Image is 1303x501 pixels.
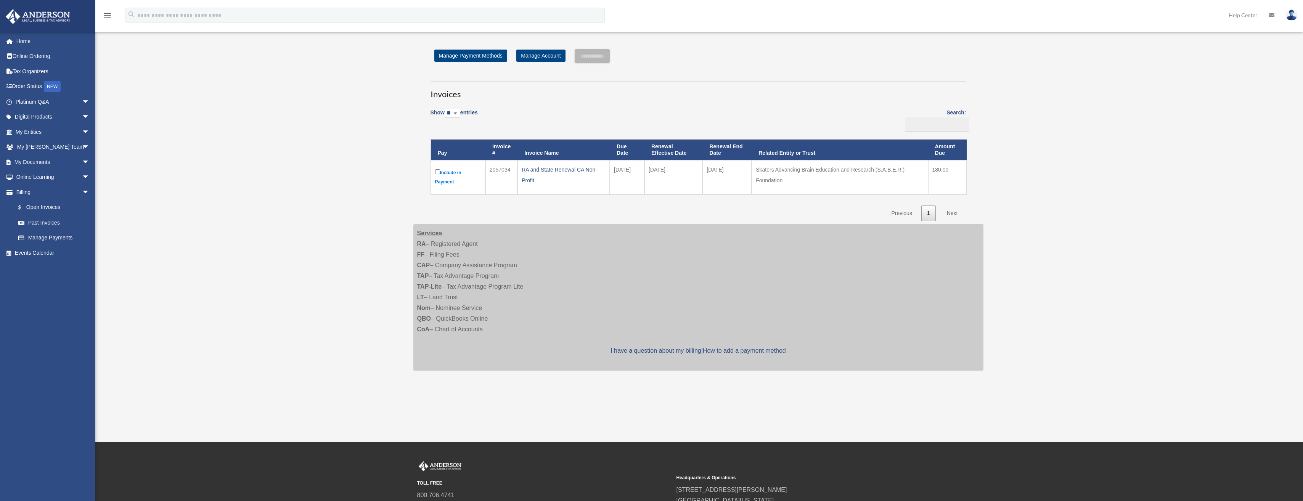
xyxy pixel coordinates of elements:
span: arrow_drop_down [82,109,97,125]
input: Include in Payment [435,169,440,174]
div: RA and State Renewal CA Non-Profit [522,164,606,186]
th: Invoice Name: activate to sort column ascending [517,140,610,160]
a: Events Calendar [5,245,101,260]
a: Manage Payments [11,230,97,246]
span: arrow_drop_down [82,154,97,170]
span: arrow_drop_down [82,170,97,185]
th: Pay: activate to sort column descending [431,140,485,160]
h3: Invoices [431,81,966,100]
img: Anderson Advisors Platinum Portal [3,9,72,24]
strong: TAP [417,273,429,279]
small: TOLL FREE [417,479,671,487]
span: arrow_drop_down [82,94,97,110]
a: 800.706.4741 [417,492,455,498]
th: Invoice #: activate to sort column ascending [485,140,517,160]
a: Digital Productsarrow_drop_down [5,109,101,125]
input: Search: [905,117,969,132]
a: [STREET_ADDRESS][PERSON_NAME] [676,487,787,493]
span: arrow_drop_down [82,140,97,155]
strong: LT [417,294,424,300]
a: Billingarrow_drop_down [5,185,97,200]
a: Next [941,206,964,221]
div: – Registered Agent – Filing Fees – Company Assistance Program – Tax Advantage Program – Tax Advan... [413,224,983,371]
a: Manage Payment Methods [434,50,507,62]
label: Show entries [431,108,478,125]
a: Order StatusNEW [5,79,101,95]
a: Platinum Q&Aarrow_drop_down [5,94,101,109]
strong: RA [417,241,426,247]
a: My Documentsarrow_drop_down [5,154,101,170]
img: Anderson Advisors Platinum Portal [417,461,463,471]
td: Skaters Advancing Brain Education and Research (S.A.B.E.R.) Foundation [752,160,928,194]
td: 2057034 [485,160,517,194]
strong: Services [417,230,442,236]
th: Related Entity or Trust: activate to sort column ascending [752,140,928,160]
strong: TAP-Lite [417,283,442,290]
a: Home [5,34,101,49]
span: $ [22,203,26,212]
strong: CoA [417,326,430,332]
a: Past Invoices [11,215,97,230]
a: I have a question about my billing [611,347,701,354]
small: Headquarters & Operations [676,474,930,482]
td: [DATE] [702,160,752,194]
span: arrow_drop_down [82,185,97,200]
p: | [417,345,980,356]
th: Due Date: activate to sort column ascending [610,140,644,160]
a: $Open Invoices [11,200,93,215]
strong: Nom [417,305,431,311]
a: My Entitiesarrow_drop_down [5,124,101,140]
th: Renewal Effective Date: activate to sort column ascending [644,140,703,160]
td: [DATE] [610,160,644,194]
th: Renewal End Date: activate to sort column ascending [702,140,752,160]
a: Online Ordering [5,49,101,64]
strong: FF [417,251,425,258]
a: Manage Account [516,50,565,62]
td: [DATE] [644,160,703,194]
a: menu [103,13,112,20]
select: Showentries [445,109,460,118]
strong: CAP [417,262,430,268]
span: arrow_drop_down [82,124,97,140]
a: 1 [921,206,936,221]
label: Include in Payment [435,168,481,186]
a: How to add a payment method [703,347,786,354]
div: NEW [44,81,61,92]
a: Online Learningarrow_drop_down [5,170,101,185]
td: 180.00 [928,160,967,194]
a: My [PERSON_NAME] Teamarrow_drop_down [5,140,101,155]
i: menu [103,11,112,20]
a: Previous [885,206,917,221]
th: Amount Due: activate to sort column ascending [928,140,967,160]
a: Tax Organizers [5,64,101,79]
label: Search: [903,108,966,132]
i: search [127,10,136,19]
img: User Pic [1286,10,1297,21]
strong: QBO [417,315,431,322]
